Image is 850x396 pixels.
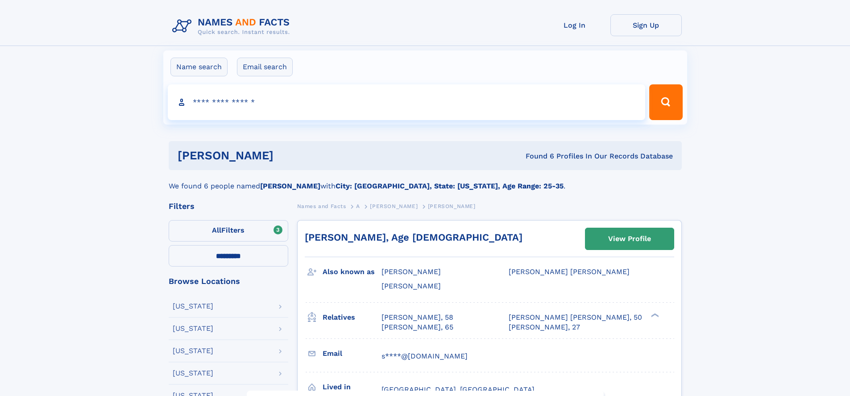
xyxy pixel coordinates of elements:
span: [PERSON_NAME] [370,203,418,209]
b: City: [GEOGRAPHIC_DATA], State: [US_STATE], Age Range: 25-35 [336,182,564,190]
span: [PERSON_NAME] [381,267,441,276]
a: [PERSON_NAME], Age [DEMOGRAPHIC_DATA] [305,232,522,243]
label: Name search [170,58,228,76]
div: We found 6 people named with . [169,170,682,192]
a: [PERSON_NAME], 65 [381,322,453,332]
h3: Lived in [323,379,381,395]
label: Filters [169,220,288,242]
div: [US_STATE] [173,303,213,310]
span: All [212,226,221,234]
div: View Profile [608,229,651,249]
a: Names and Facts [297,200,346,212]
a: View Profile [585,228,674,250]
span: [PERSON_NAME] [428,203,476,209]
a: A [356,200,360,212]
span: A [356,203,360,209]
div: Found 6 Profiles In Our Records Database [399,151,673,161]
div: [US_STATE] [173,370,213,377]
h3: Also known as [323,264,381,279]
b: [PERSON_NAME] [260,182,320,190]
a: [PERSON_NAME], 58 [381,313,453,322]
div: Browse Locations [169,277,288,285]
span: [GEOGRAPHIC_DATA], [GEOGRAPHIC_DATA] [381,385,535,394]
div: [US_STATE] [173,347,213,354]
span: [PERSON_NAME] [PERSON_NAME] [509,267,630,276]
h3: Relatives [323,310,381,325]
button: Search Button [649,84,682,120]
a: Sign Up [610,14,682,36]
a: [PERSON_NAME], 27 [509,322,580,332]
a: Log In [539,14,610,36]
a: [PERSON_NAME] [PERSON_NAME], 50 [509,313,642,322]
label: Email search [237,58,293,76]
h1: [PERSON_NAME] [178,150,400,161]
div: Filters [169,202,288,210]
div: [US_STATE] [173,325,213,332]
img: Logo Names and Facts [169,14,297,38]
a: [PERSON_NAME] [370,200,418,212]
span: [PERSON_NAME] [381,282,441,290]
input: search input [168,84,646,120]
div: ❯ [649,312,659,318]
h3: Email [323,346,381,361]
